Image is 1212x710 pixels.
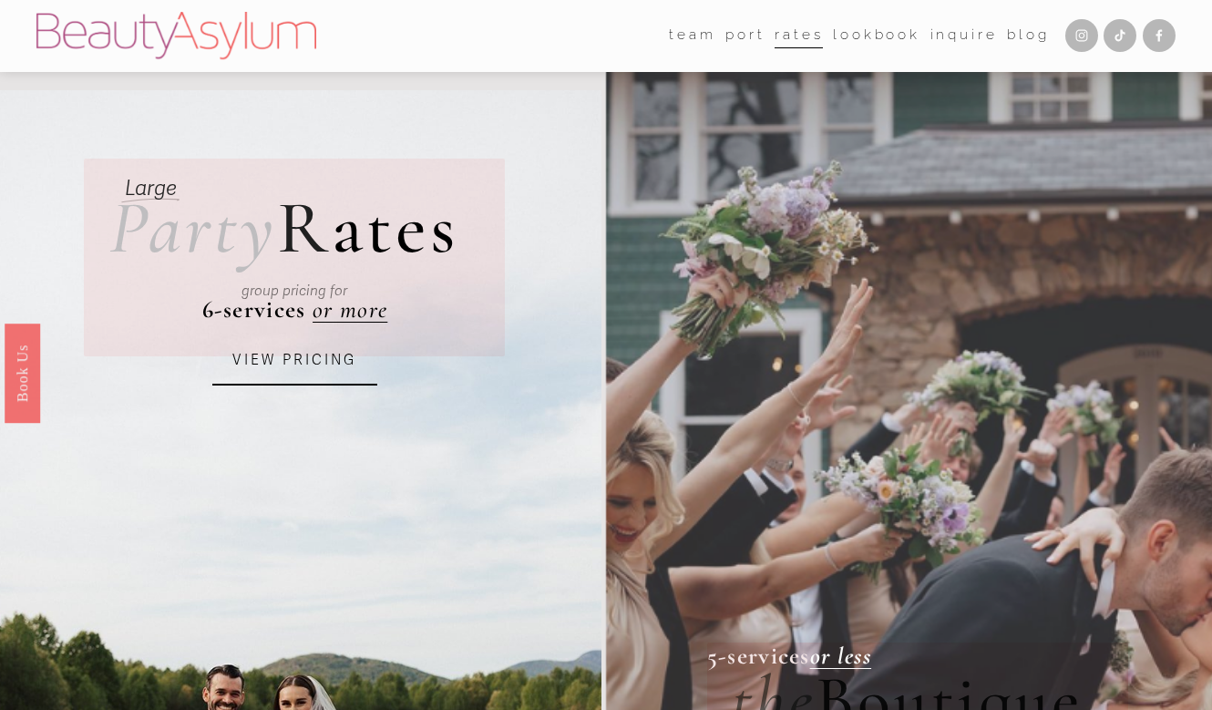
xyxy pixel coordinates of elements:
[109,182,276,273] em: Party
[109,190,459,265] h2: ates
[1065,19,1098,52] a: Instagram
[1143,19,1176,52] a: Facebook
[669,23,715,48] span: team
[241,283,347,299] em: group pricing for
[707,642,810,671] strong: 5-services
[1007,22,1049,50] a: Blog
[212,336,376,386] a: VIEW PRICING
[775,22,823,50] a: Rates
[725,22,765,50] a: port
[810,642,871,671] a: or less
[930,22,998,50] a: Inquire
[277,182,332,273] span: R
[36,12,316,59] img: Beauty Asylum | Bridal Hair &amp; Makeup Charlotte &amp; Atlanta
[125,175,177,201] em: Large
[669,22,715,50] a: folder dropdown
[833,22,920,50] a: Lookbook
[5,323,40,422] a: Book Us
[1104,19,1136,52] a: TikTok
